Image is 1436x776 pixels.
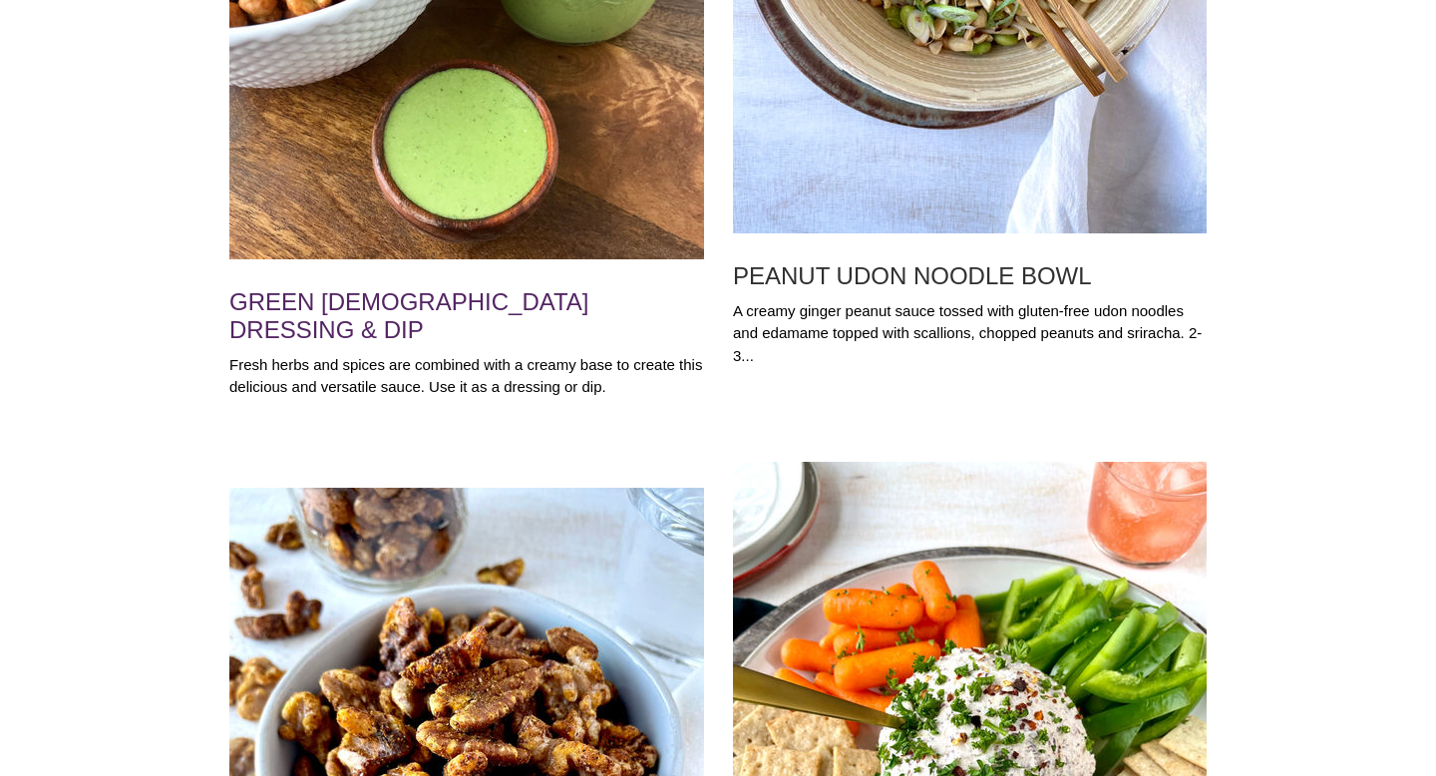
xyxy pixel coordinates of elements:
div: A creamy ginger peanut sauce tossed with gluten-free udon noodles and edamame topped with scallio... [733,300,1207,368]
a: PEANUT UDON NOODLE BOWL [733,262,1207,290]
div: Fresh herbs and spices are combined with a creamy base to create this delicious and versatile sau... [229,354,704,399]
a: GREEN [DEMOGRAPHIC_DATA] DRESSING & DIP [229,288,704,344]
